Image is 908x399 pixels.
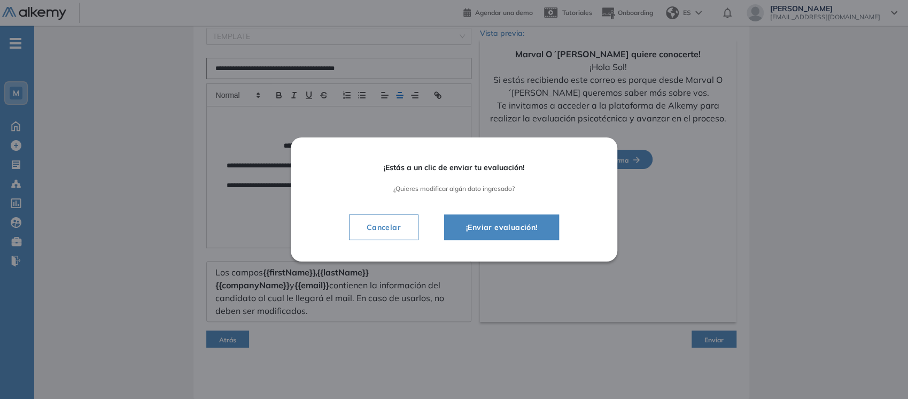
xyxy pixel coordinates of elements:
[457,221,546,234] span: ¡Enviar evaluación!
[349,214,418,240] button: Cancelar
[358,221,409,234] span: Cancelar
[321,185,587,193] span: ¿Quieres modificar algún dato ingresado?
[321,163,587,172] span: ¡Estás a un clic de enviar tu evaluación!
[444,214,560,240] button: ¡Enviar evaluación!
